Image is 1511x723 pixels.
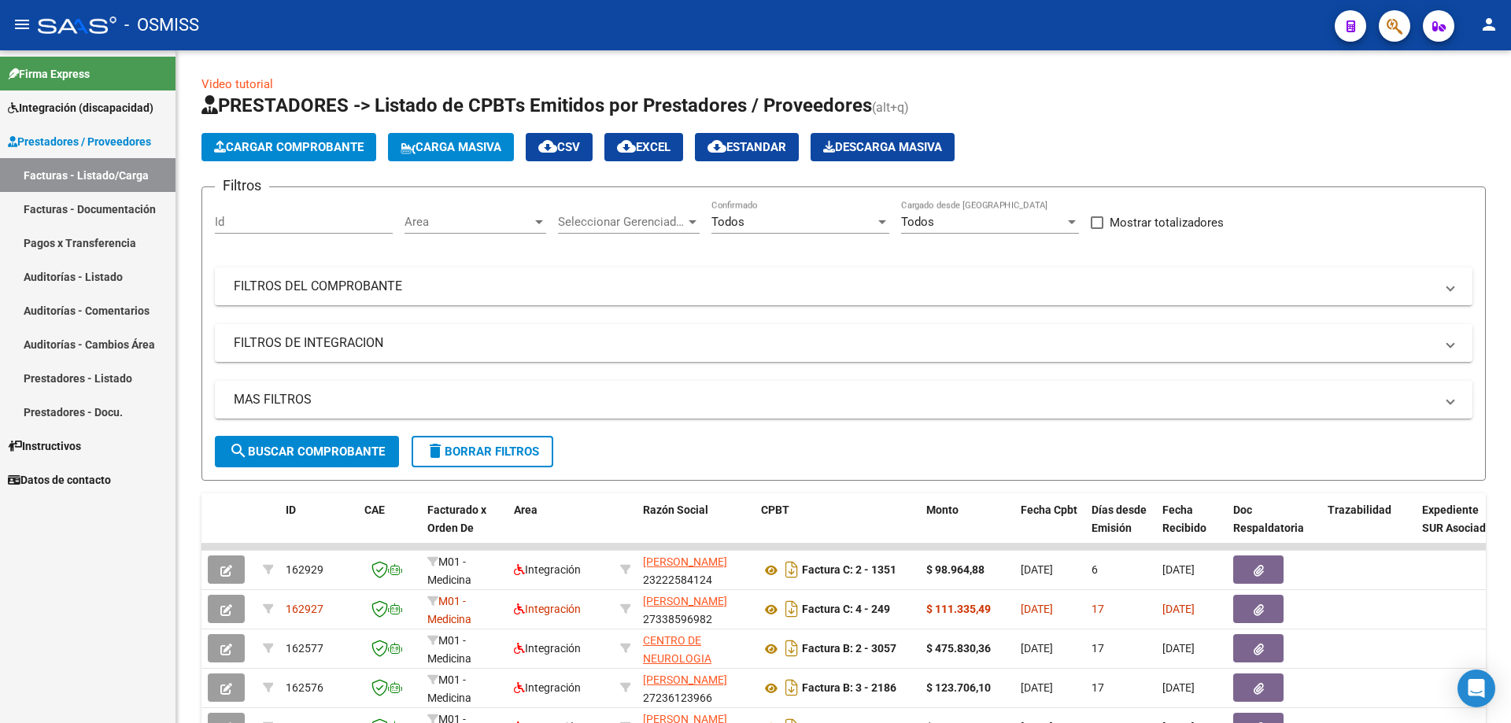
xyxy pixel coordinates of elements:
mat-expansion-panel-header: FILTROS DE INTEGRACION [215,324,1472,362]
span: [PERSON_NAME] [643,555,727,568]
span: 6 [1092,563,1098,576]
span: Datos de contacto [8,471,111,489]
span: Fecha Recibido [1162,504,1206,534]
span: Razón Social [643,504,708,516]
span: Estandar [707,140,786,154]
span: Descarga Masiva [823,140,942,154]
button: Buscar Comprobante [215,436,399,467]
datatable-header-cell: Días desde Emisión [1085,493,1156,563]
span: Borrar Filtros [426,444,539,459]
mat-panel-title: FILTROS DE INTEGRACION [234,334,1435,352]
span: (alt+q) [872,100,909,115]
datatable-header-cell: CAE [358,493,421,563]
span: [PERSON_NAME] [643,673,727,686]
strong: $ 98.964,88 [926,563,985,576]
button: Cargar Comprobante [201,133,376,161]
span: [DATE] [1162,603,1195,615]
span: 17 [1092,681,1104,694]
datatable-header-cell: Monto [920,493,1014,563]
span: Carga Masiva [401,140,501,154]
span: Doc Respaldatoria [1233,504,1304,534]
span: M01 - Medicina Esencial [427,595,471,644]
span: 17 [1092,642,1104,655]
span: Mostrar totalizadores [1110,213,1224,232]
span: M01 - Medicina Esencial [427,634,471,683]
span: CENTRO DE NEUROLOGIA ROSARIO S.R.L. [643,634,721,683]
div: 33714782709 [643,632,748,665]
span: Facturado x Orden De [427,504,486,534]
h3: Filtros [215,175,269,197]
mat-icon: menu [13,15,31,34]
mat-expansion-panel-header: FILTROS DEL COMPROBANTE [215,267,1472,305]
span: Integración [514,681,581,694]
app-download-masive: Descarga masiva de comprobantes (adjuntos) [811,133,955,161]
span: Instructivos [8,437,81,455]
strong: Factura B: 3 - 2186 [802,682,896,695]
datatable-header-cell: Expediente SUR Asociado [1416,493,1502,563]
span: 162577 [286,642,323,655]
div: 27236123966 [643,671,748,704]
span: 162929 [286,563,323,576]
i: Descargar documento [781,675,802,700]
span: PRESTADORES -> Listado de CPBTs Emitidos por Prestadores / Proveedores [201,94,872,116]
button: Borrar Filtros [412,436,553,467]
span: [DATE] [1162,642,1195,655]
span: - OSMISS [124,8,199,42]
strong: $ 475.830,36 [926,642,991,655]
span: EXCEL [617,140,671,154]
datatable-header-cell: Area [508,493,614,563]
span: Integración [514,603,581,615]
span: Fecha Cpbt [1021,504,1077,516]
span: CPBT [761,504,789,516]
button: CSV [526,133,593,161]
datatable-header-cell: Razón Social [637,493,755,563]
span: ID [286,504,296,516]
button: Estandar [695,133,799,161]
span: Trazabilidad [1328,504,1391,516]
strong: Factura C: 2 - 1351 [802,564,896,577]
span: [DATE] [1021,563,1053,576]
strong: Factura B: 2 - 3057 [802,643,896,655]
span: CSV [538,140,580,154]
span: Area [514,504,538,516]
datatable-header-cell: Fecha Cpbt [1014,493,1085,563]
span: Expediente SUR Asociado [1422,504,1492,534]
strong: Factura C: 4 - 249 [802,603,890,616]
datatable-header-cell: Facturado x Orden De [421,493,508,563]
mat-icon: cloud_download [617,137,636,156]
span: Monto [926,504,959,516]
span: Días desde Emisión [1092,504,1147,534]
span: [DATE] [1162,563,1195,576]
button: Carga Masiva [388,133,514,161]
mat-expansion-panel-header: MAS FILTROS [215,381,1472,419]
datatable-header-cell: Fecha Recibido [1156,493,1227,563]
mat-icon: person [1480,15,1498,34]
span: Todos [711,215,744,229]
strong: $ 111.335,49 [926,603,991,615]
i: Descargar documento [781,636,802,661]
button: Descarga Masiva [811,133,955,161]
div: Open Intercom Messenger [1457,670,1495,707]
mat-panel-title: FILTROS DEL COMPROBANTE [234,278,1435,295]
span: [DATE] [1162,681,1195,694]
span: Todos [901,215,934,229]
button: EXCEL [604,133,683,161]
span: Firma Express [8,65,90,83]
span: Integración (discapacidad) [8,99,153,116]
span: 162927 [286,603,323,615]
datatable-header-cell: Doc Respaldatoria [1227,493,1321,563]
i: Descargar documento [781,596,802,622]
span: Integración [514,642,581,655]
i: Descargar documento [781,557,802,582]
span: [DATE] [1021,642,1053,655]
mat-icon: delete [426,441,445,460]
span: M01 - Medicina Esencial [427,673,471,722]
mat-panel-title: MAS FILTROS [234,391,1435,408]
span: [DATE] [1021,603,1053,615]
span: 17 [1092,603,1104,615]
span: Area [405,215,532,229]
mat-icon: cloud_download [538,137,557,156]
mat-icon: search [229,441,248,460]
span: Buscar Comprobante [229,444,385,459]
datatable-header-cell: Trazabilidad [1321,493,1416,563]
